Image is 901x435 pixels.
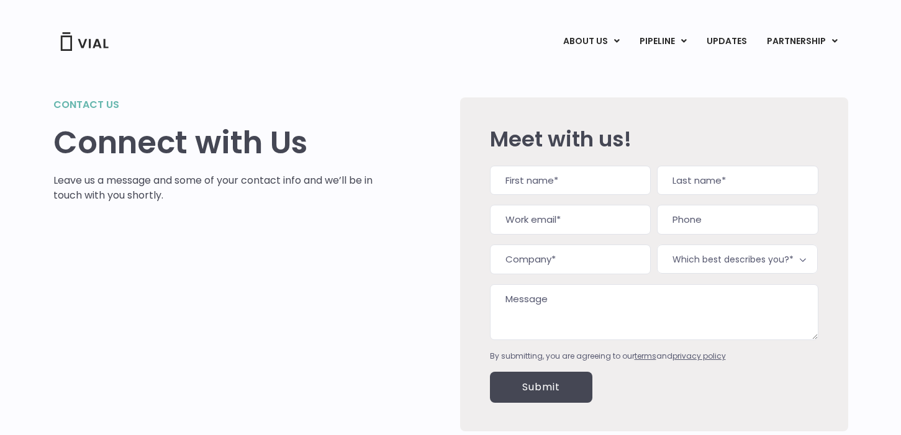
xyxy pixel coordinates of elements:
[53,125,373,161] h1: Connect with Us
[553,31,629,52] a: ABOUT USMenu Toggle
[657,244,818,274] span: Which best describes you?*
[490,127,818,151] h2: Meet with us!
[657,166,818,195] input: Last name*
[657,205,818,235] input: Phone
[490,351,818,362] div: By submitting, you are agreeing to our and
[490,372,592,403] input: Submit
[53,97,373,112] h2: Contact us
[60,32,109,51] img: Vial Logo
[490,244,651,274] input: Company*
[53,173,373,203] p: Leave us a message and some of your contact info and we’ll be in touch with you shortly.
[490,166,651,195] input: First name*
[672,351,726,361] a: privacy policy
[697,31,756,52] a: UPDATES
[630,31,696,52] a: PIPELINEMenu Toggle
[757,31,848,52] a: PARTNERSHIPMenu Toggle
[490,205,651,235] input: Work email*
[635,351,656,361] a: terms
